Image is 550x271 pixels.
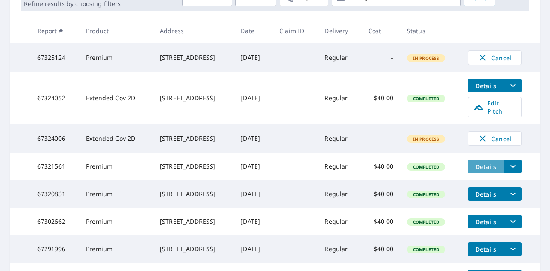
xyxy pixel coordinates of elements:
[79,124,153,153] td: Extended Cov 2D
[468,242,504,256] button: detailsBtn-67291996
[468,215,504,228] button: detailsBtn-67302662
[31,18,79,43] th: Report #
[31,124,79,153] td: 67324006
[468,50,522,65] button: Cancel
[504,242,522,256] button: filesDropdownBtn-67291996
[79,208,153,235] td: Premium
[473,163,499,171] span: Details
[361,153,400,180] td: $40.00
[408,164,444,170] span: Completed
[408,95,444,102] span: Completed
[234,72,272,124] td: [DATE]
[79,72,153,124] td: Extended Cov 2D
[504,160,522,173] button: filesDropdownBtn-67321561
[477,133,513,144] span: Cancel
[31,208,79,235] td: 67302662
[408,191,444,197] span: Completed
[504,215,522,228] button: filesDropdownBtn-67302662
[234,124,272,153] td: [DATE]
[79,43,153,72] td: Premium
[160,53,227,62] div: [STREET_ADDRESS]
[477,52,513,63] span: Cancel
[400,18,461,43] th: Status
[468,131,522,146] button: Cancel
[31,43,79,72] td: 67325124
[153,18,234,43] th: Address
[318,43,361,72] td: Regular
[31,72,79,124] td: 67324052
[473,190,499,198] span: Details
[408,136,445,142] span: In Process
[361,180,400,208] td: $40.00
[160,217,227,226] div: [STREET_ADDRESS]
[408,219,444,225] span: Completed
[318,235,361,263] td: Regular
[31,180,79,208] td: 67320831
[361,235,400,263] td: $40.00
[160,245,227,253] div: [STREET_ADDRESS]
[473,218,499,226] span: Details
[318,208,361,235] td: Regular
[160,162,227,171] div: [STREET_ADDRESS]
[361,18,400,43] th: Cost
[79,18,153,43] th: Product
[468,187,504,201] button: detailsBtn-67320831
[234,208,272,235] td: [DATE]
[504,187,522,201] button: filesDropdownBtn-67320831
[79,235,153,263] td: Premium
[79,153,153,180] td: Premium
[473,82,499,90] span: Details
[234,153,272,180] td: [DATE]
[318,72,361,124] td: Regular
[408,246,444,253] span: Completed
[361,43,400,72] td: -
[318,18,361,43] th: Delivery
[160,94,227,102] div: [STREET_ADDRESS]
[160,134,227,143] div: [STREET_ADDRESS]
[31,153,79,180] td: 67321561
[361,72,400,124] td: $40.00
[234,43,272,72] td: [DATE]
[504,79,522,92] button: filesDropdownBtn-67324052
[234,180,272,208] td: [DATE]
[318,153,361,180] td: Regular
[318,124,361,153] td: Regular
[474,99,516,115] span: Edit Pitch
[473,245,499,253] span: Details
[361,124,400,153] td: -
[468,79,504,92] button: detailsBtn-67324052
[272,18,318,43] th: Claim ID
[234,235,272,263] td: [DATE]
[79,180,153,208] td: Premium
[361,208,400,235] td: $40.00
[408,55,445,61] span: In Process
[468,160,504,173] button: detailsBtn-67321561
[31,235,79,263] td: 67291996
[468,97,522,117] a: Edit Pitch
[234,18,272,43] th: Date
[318,180,361,208] td: Regular
[160,190,227,198] div: [STREET_ADDRESS]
